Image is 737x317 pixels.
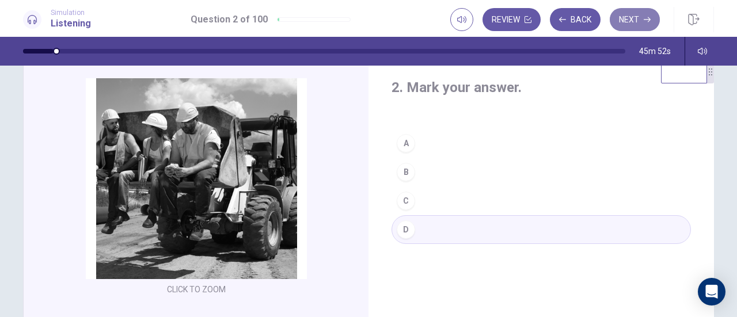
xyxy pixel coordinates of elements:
[392,78,691,97] h4: 2. Mark your answer.
[550,8,601,31] button: Back
[51,17,91,30] h1: Listening
[392,215,691,244] button: D
[392,158,691,186] button: B
[397,163,415,181] div: B
[397,134,415,152] div: A
[698,278,725,305] div: Open Intercom Messenger
[639,47,671,56] span: 45m 52s
[51,9,91,17] span: Simulation
[392,129,691,158] button: A
[392,186,691,215] button: C
[397,192,415,210] div: C
[191,13,268,26] h1: Question 2 of 100
[483,8,541,31] button: Review
[397,220,415,239] div: D
[610,8,660,31] button: Next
